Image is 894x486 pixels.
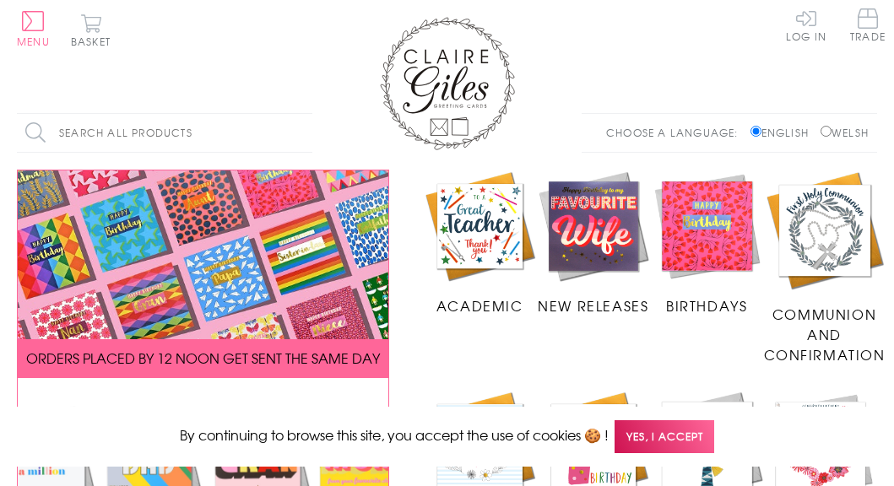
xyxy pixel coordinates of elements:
a: Trade [850,8,886,45]
span: Communion and Confirmation [764,304,886,364]
label: English [750,125,817,140]
a: Birthdays [650,170,764,316]
a: Academic [423,170,537,316]
input: Search [295,114,312,152]
input: English [750,126,761,137]
button: Menu [17,11,50,46]
span: Trade [850,8,886,41]
span: Academic [436,295,523,316]
span: Yes, I accept [615,420,714,453]
p: Choose a language: [606,125,747,140]
input: Welsh [821,126,832,137]
button: Basket [68,13,114,46]
img: Claire Giles Greetings Cards [380,17,515,150]
a: New Releases [537,170,651,316]
a: Log In [786,8,826,41]
label: Welsh [821,125,869,140]
input: Search all products [17,114,312,152]
a: Communion and Confirmation [764,170,886,364]
span: Birthdays [666,295,747,316]
span: ORDERS PLACED BY 12 NOON GET SENT THE SAME DAY [26,348,380,368]
span: Menu [17,34,50,49]
span: New Releases [538,295,648,316]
